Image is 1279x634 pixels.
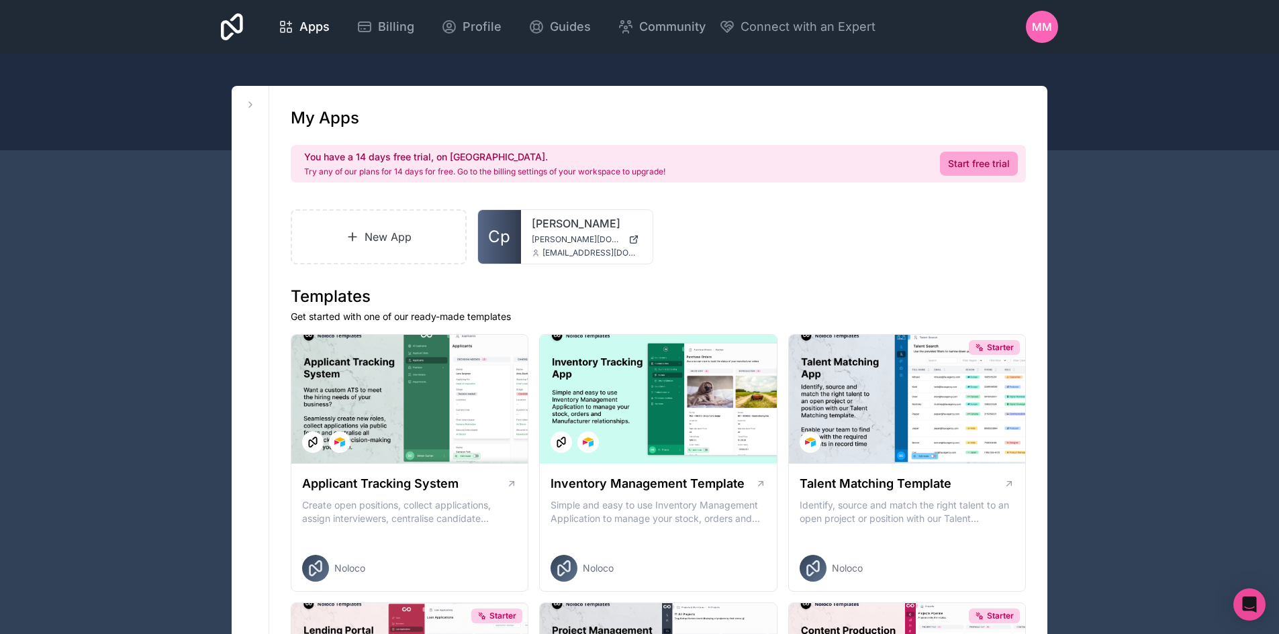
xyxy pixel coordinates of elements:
a: Apps [267,12,340,42]
p: Get started with one of our ready-made templates [291,310,1026,323]
p: Create open positions, collect applications, assign interviewers, centralise candidate feedback a... [302,498,517,525]
h1: Inventory Management Template [551,474,745,493]
span: Connect with an Expert [741,17,875,36]
span: Noloco [334,562,365,575]
span: Billing [378,17,414,36]
img: Airtable Logo [805,437,816,447]
img: Airtable Logo [334,437,345,447]
h1: Talent Matching Template [800,474,951,493]
span: Starter [489,611,516,621]
h1: Templates [291,286,1026,307]
p: Try any of our plans for 14 days for free. Go to the billing settings of your workspace to upgrade! [304,166,665,177]
p: Identify, source and match the right talent to an open project or position with our Talent Matchi... [800,498,1014,525]
button: Connect with an Expert [719,17,875,36]
img: Airtable Logo [583,437,594,447]
span: MM [1032,19,1052,35]
a: Guides [518,12,602,42]
span: Starter [987,611,1014,621]
h2: You have a 14 days free trial, on [GEOGRAPHIC_DATA]. [304,150,665,164]
h1: My Apps [291,107,359,129]
a: New App [291,209,467,264]
span: Profile [463,17,502,36]
span: [PERSON_NAME][DOMAIN_NAME] [532,234,623,245]
span: Cp [488,226,510,248]
a: Start free trial [940,152,1018,176]
span: Starter [987,342,1014,353]
a: Billing [346,12,425,42]
a: [PERSON_NAME] [532,215,642,231]
span: Apps [299,17,330,36]
a: Community [607,12,716,42]
span: Community [639,17,706,36]
span: Noloco [832,562,863,575]
a: Cp [478,210,521,264]
a: [PERSON_NAME][DOMAIN_NAME] [532,234,642,245]
p: Simple and easy to use Inventory Management Application to manage your stock, orders and Manufact... [551,498,765,525]
span: [EMAIL_ADDRESS][DOMAIN_NAME] [542,248,642,258]
div: Open Intercom Messenger [1233,588,1266,621]
span: Noloco [583,562,614,575]
a: Profile [430,12,512,42]
h1: Applicant Tracking System [302,474,459,493]
span: Guides [550,17,591,36]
